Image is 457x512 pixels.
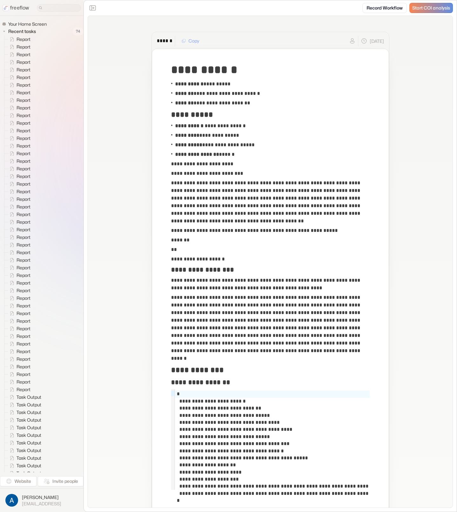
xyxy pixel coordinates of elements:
[4,454,44,462] a: Task Output
[4,211,33,218] a: Report
[15,265,32,271] span: Report
[73,27,83,36] span: 74
[4,332,33,340] a: Report
[4,233,33,241] a: Report
[15,112,32,119] span: Report
[2,21,49,27] a: Your Home Screen
[10,4,29,12] p: freeflow
[5,494,18,507] img: profile
[4,310,33,317] a: Report
[15,82,32,88] span: Report
[15,470,43,476] span: Task Output
[4,188,33,195] a: Report
[4,325,33,332] a: Report
[4,424,44,431] a: Task Output
[15,181,32,187] span: Report
[4,439,44,447] a: Task Output
[4,371,33,378] a: Report
[15,36,32,43] span: Report
[4,142,33,150] a: Report
[4,340,33,348] a: Report
[15,455,43,461] span: Task Output
[15,371,32,377] span: Report
[4,348,33,355] a: Report
[4,241,33,249] a: Report
[4,74,33,81] a: Report
[15,143,32,149] span: Report
[15,219,32,225] span: Report
[15,204,32,210] span: Report
[15,447,43,454] span: Task Output
[15,463,43,469] span: Task Output
[15,51,32,58] span: Report
[15,333,32,339] span: Report
[4,89,33,96] a: Report
[4,401,44,409] a: Task Output
[15,97,32,103] span: Report
[4,317,33,325] a: Report
[4,36,33,43] a: Report
[38,476,83,486] button: Invite people
[4,119,33,127] a: Report
[15,59,32,65] span: Report
[15,158,32,164] span: Report
[4,96,33,104] a: Report
[409,3,453,13] a: Start COI analysis
[15,402,43,408] span: Task Output
[4,43,33,51] a: Report
[4,203,33,211] a: Report
[15,394,43,400] span: Task Output
[4,416,44,424] a: Task Output
[15,105,32,111] span: Report
[15,166,32,172] span: Report
[15,67,32,73] span: Report
[7,28,38,35] span: Recent tasks
[15,432,43,438] span: Task Output
[412,5,450,11] span: Start COI analysis
[2,28,38,35] button: Recent tasks
[4,355,33,363] a: Report
[15,318,32,324] span: Report
[4,135,33,142] a: Report
[4,173,33,180] a: Report
[178,36,203,46] button: Copy
[4,447,44,454] a: Task Output
[15,211,32,218] span: Report
[4,150,33,157] a: Report
[3,4,29,12] a: freeflow
[15,379,32,385] span: Report
[15,303,32,309] span: Report
[4,287,33,294] a: Report
[4,81,33,89] a: Report
[15,173,32,180] span: Report
[15,120,32,126] span: Report
[4,195,33,203] a: Report
[15,356,32,362] span: Report
[15,74,32,81] span: Report
[4,180,33,188] a: Report
[4,302,33,310] a: Report
[4,469,44,477] a: Task Output
[4,363,33,371] a: Report
[4,256,33,264] a: Report
[15,280,32,286] span: Report
[15,295,32,301] span: Report
[370,38,384,44] p: [DATE]
[4,66,33,74] a: Report
[4,249,33,256] a: Report
[15,364,32,370] span: Report
[22,494,61,501] span: [PERSON_NAME]
[15,249,32,256] span: Report
[4,272,33,279] a: Report
[4,165,33,173] a: Report
[4,58,33,66] a: Report
[4,386,33,393] a: Report
[15,310,32,317] span: Report
[15,386,32,393] span: Report
[15,128,32,134] span: Report
[4,226,33,233] a: Report
[15,135,32,141] span: Report
[4,492,80,508] button: [PERSON_NAME][EMAIL_ADDRESS]
[15,226,32,233] span: Report
[4,264,33,272] a: Report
